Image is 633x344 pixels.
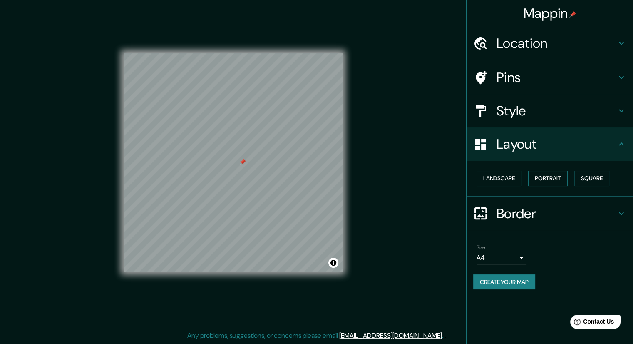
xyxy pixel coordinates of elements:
div: . [444,331,446,341]
button: Landscape [477,171,521,186]
button: Toggle attribution [328,258,338,268]
div: Border [467,197,633,230]
iframe: Help widget launcher [559,312,624,335]
div: Location [467,27,633,60]
h4: Mappin [524,5,576,22]
a: [EMAIL_ADDRESS][DOMAIN_NAME] [339,331,442,340]
h4: Pins [496,69,616,86]
h4: Border [496,205,616,222]
div: Pins [467,61,633,94]
button: Portrait [528,171,568,186]
div: Style [467,94,633,127]
h4: Style [496,102,616,119]
h4: Location [496,35,616,52]
img: pin-icon.png [569,11,576,18]
label: Size [477,244,485,251]
button: Square [574,171,609,186]
div: . [443,331,444,341]
div: A4 [477,251,526,264]
canvas: Map [124,53,343,272]
p: Any problems, suggestions, or concerns please email . [187,331,443,341]
button: Create your map [473,274,535,290]
h4: Layout [496,136,616,152]
div: Layout [467,127,633,161]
